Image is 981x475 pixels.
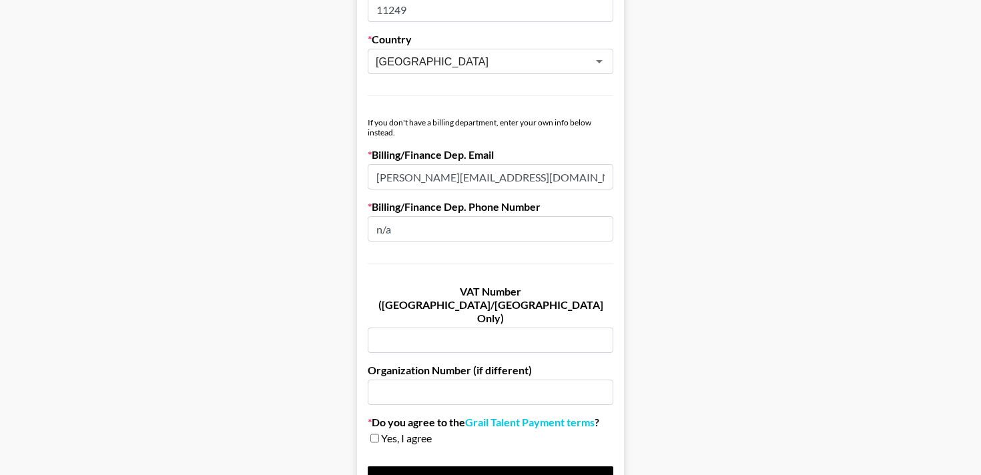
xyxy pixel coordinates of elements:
[590,52,609,71] button: Open
[368,416,613,429] label: Do you agree to the ?
[368,285,613,325] label: VAT Number ([GEOGRAPHIC_DATA]/[GEOGRAPHIC_DATA] Only)
[368,33,613,46] label: Country
[381,432,432,445] span: Yes, I agree
[465,416,595,429] a: Grail Talent Payment terms
[368,364,613,377] label: Organization Number (if different)
[368,117,613,137] div: If you don't have a billing department, enter your own info below instead.
[368,200,613,213] label: Billing/Finance Dep. Phone Number
[368,148,613,161] label: Billing/Finance Dep. Email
